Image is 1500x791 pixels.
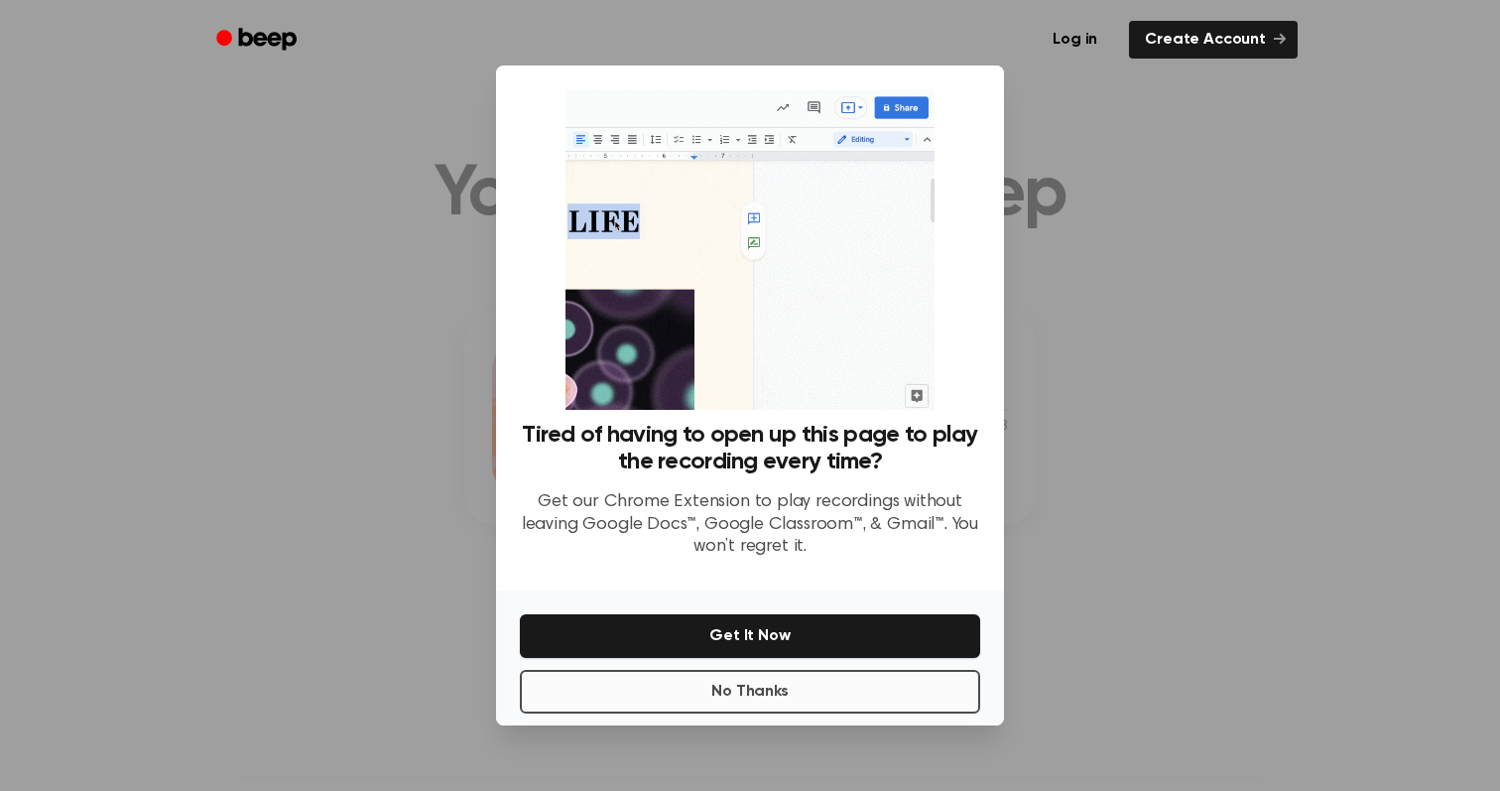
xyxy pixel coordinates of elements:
[520,422,980,475] h3: Tired of having to open up this page to play the recording every time?
[565,89,934,410] img: Beep extension in action
[520,670,980,714] button: No Thanks
[1033,17,1117,63] a: Log in
[520,614,980,658] button: Get It Now
[1129,21,1298,59] a: Create Account
[202,21,314,60] a: Beep
[520,491,980,559] p: Get our Chrome Extension to play recordings without leaving Google Docs™, Google Classroom™, & Gm...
